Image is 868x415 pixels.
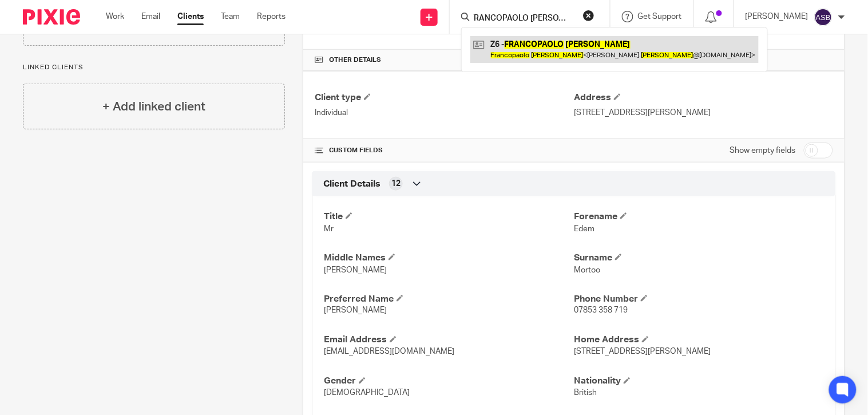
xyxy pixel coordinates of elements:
span: Mortoo [574,266,600,274]
h4: Home Address [574,334,824,346]
span: Get Support [638,13,682,21]
h4: Title [324,211,574,223]
a: Team [221,11,240,22]
a: Reports [257,11,286,22]
h4: Nationality [574,376,824,388]
h4: Address [574,92,833,104]
p: [PERSON_NAME] [746,11,808,22]
input: Search [473,14,576,24]
h4: Middle Names [324,252,574,264]
span: [STREET_ADDRESS][PERSON_NAME] [574,348,711,356]
span: 12 [391,178,401,189]
h4: Surname [574,252,824,264]
p: [STREET_ADDRESS][PERSON_NAME] [574,107,833,118]
p: Individual [315,107,574,118]
span: [PERSON_NAME] [324,266,387,274]
img: svg%3E [814,8,833,26]
h4: Client type [315,92,574,104]
a: Clients [177,11,204,22]
h4: Forename [574,211,824,223]
a: Work [106,11,124,22]
span: 07853 358 719 [574,307,628,315]
span: Mr [324,225,334,233]
span: Client Details [323,178,381,190]
h4: Preferred Name [324,293,574,305]
h4: Email Address [324,334,574,346]
span: [PERSON_NAME] [324,307,387,315]
span: [DEMOGRAPHIC_DATA] [324,389,410,397]
label: Show empty fields [730,145,796,156]
span: [EMAIL_ADDRESS][DOMAIN_NAME] [324,348,454,356]
span: British [574,389,597,397]
h4: Gender [324,376,574,388]
img: Pixie [23,9,80,25]
span: Other details [329,56,381,65]
a: Email [141,11,160,22]
button: Clear [583,10,594,21]
h4: Phone Number [574,293,824,305]
h4: + Add linked client [102,98,205,116]
h4: CUSTOM FIELDS [315,146,574,155]
p: Linked clients [23,63,285,72]
span: Edem [574,225,594,233]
